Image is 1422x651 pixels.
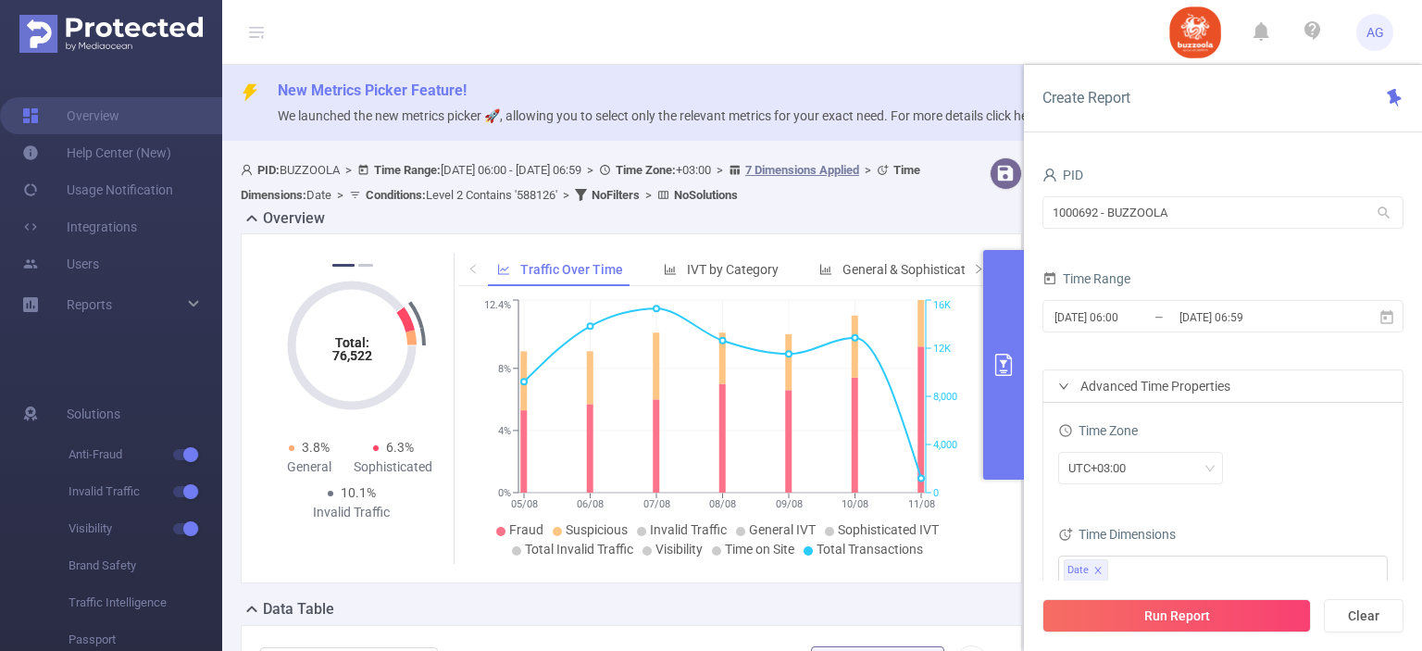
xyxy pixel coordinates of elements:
span: Visibility [69,510,222,547]
span: Time Zone [1058,423,1138,438]
tspan: 06/08 [577,498,604,510]
b: PID: [257,163,280,177]
button: Clear [1324,599,1403,632]
span: General IVT [749,522,816,537]
tspan: 76,522 [331,348,371,363]
tspan: 8% [498,363,511,375]
span: AG [1366,14,1384,51]
tspan: 0 [933,487,939,499]
u: 7 Dimensions Applied [745,163,859,177]
span: PID [1042,168,1083,182]
span: Reports [67,297,112,312]
span: > [640,188,657,202]
div: Sophisticated [352,457,436,477]
span: 3.8% [302,440,330,455]
tspan: 4% [498,425,511,437]
button: Run Report [1042,599,1311,632]
tspan: 0% [498,487,511,499]
span: > [340,163,357,177]
span: Level 2 Contains '588126' [366,188,557,202]
tspan: 12.4% [484,300,511,312]
tspan: Total: [334,335,368,350]
b: No Filters [592,188,640,202]
span: Fraud [509,522,543,537]
tspan: 12K [933,343,951,355]
button: 1 [332,264,355,267]
input: Start date [1053,305,1203,330]
li: Date [1064,559,1108,582]
span: 10.1% [341,485,376,500]
h2: Data Table [263,598,334,620]
span: Invalid Traffic [69,473,222,510]
tspan: 05/08 [510,498,537,510]
span: > [331,188,349,202]
span: Date [1067,560,1089,581]
h2: Overview [263,207,325,230]
tspan: 09/08 [775,498,802,510]
span: BUZZOOLA [DATE] 06:00 - [DATE] 06:59 +03:00 [241,163,920,202]
button: 2 [358,264,373,267]
input: filter select [1112,559,1115,582]
span: Traffic Intelligence [69,584,222,621]
span: Create Report [1042,89,1130,106]
span: 6.3% [386,440,414,455]
span: Visibility [655,542,703,557]
tspan: 16K [933,300,951,312]
b: No Solutions [674,188,738,202]
div: icon: rightAdvanced Time Properties [1043,370,1403,402]
tspan: 10/08 [842,498,868,510]
span: Total Invalid Traffic [525,542,633,557]
span: IVT by Category [687,262,779,277]
span: Time Range [1042,271,1130,286]
i: icon: close [1093,566,1103,577]
a: Reports [67,286,112,323]
tspan: 4,000 [933,439,957,451]
span: Suspicious [566,522,628,537]
i: icon: thunderbolt [241,83,259,102]
span: > [557,188,575,202]
span: We launched the new metrics picker 🚀, allowing you to select only the relevant metrics for your e... [278,108,1069,123]
span: Total Transactions [817,542,923,557]
input: End date [1178,305,1328,330]
span: Traffic Over Time [520,262,623,277]
span: Brand Safety [69,547,222,584]
i: icon: down [1204,463,1216,476]
tspan: 07/08 [642,498,669,510]
span: New Metrics Picker Feature! [278,81,467,99]
div: General [268,457,352,477]
a: Overview [22,97,119,134]
span: Solutions [67,395,120,432]
i: icon: line-chart [497,263,510,276]
span: > [859,163,877,177]
tspan: 8,000 [933,391,957,403]
tspan: 11/08 [907,498,934,510]
a: Help Center (New) [22,134,171,171]
div: Invalid Traffic [309,503,393,522]
i: icon: bar-chart [819,263,832,276]
span: Time on Site [725,542,794,557]
i: icon: bar-chart [664,263,677,276]
i: icon: user [1042,168,1057,182]
div: UTC+03:00 [1068,453,1139,483]
b: Conditions : [366,188,426,202]
span: Anti-Fraud [69,436,222,473]
span: General & Sophisticated IVT by Category [842,262,1074,277]
span: > [581,163,599,177]
tspan: 08/08 [709,498,736,510]
img: Protected Media [19,15,203,53]
a: Usage Notification [22,171,173,208]
b: Time Zone: [616,163,676,177]
span: Invalid Traffic [650,522,727,537]
span: Time Dimensions [1058,527,1176,542]
a: Integrations [22,208,137,245]
i: icon: right [1058,381,1069,392]
span: Sophisticated IVT [838,522,939,537]
i: icon: right [973,263,984,274]
i: icon: user [241,164,257,176]
a: Users [22,245,99,282]
i: icon: left [468,263,479,274]
b: Time Range: [374,163,441,177]
span: > [711,163,729,177]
